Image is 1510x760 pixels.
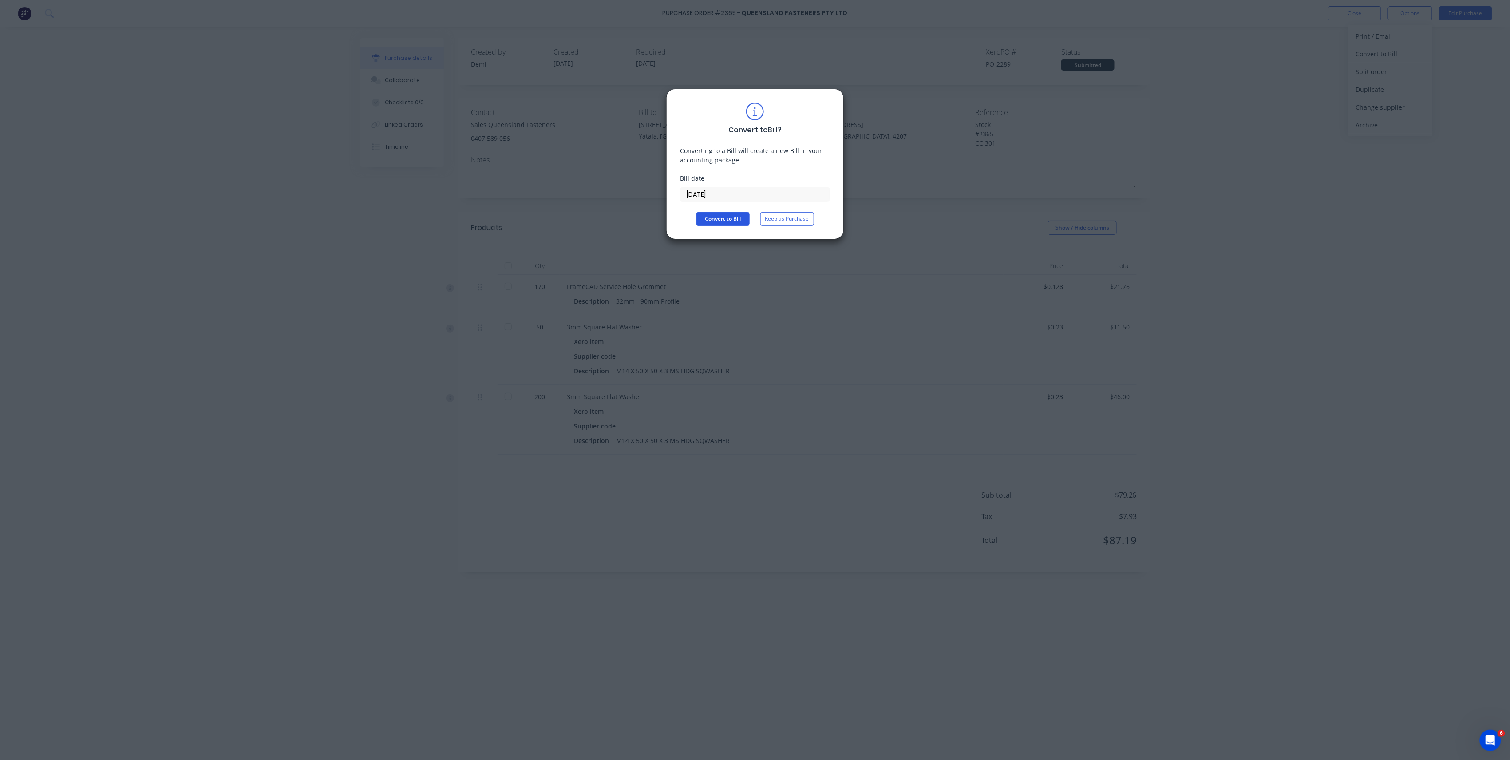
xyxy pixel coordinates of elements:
div: Convert to Bill ? [728,125,782,135]
button: Convert to Bill [696,212,750,226]
span: 6 [1498,730,1505,737]
button: Keep as Purchase [760,212,814,226]
iframe: Intercom live chat [1480,730,1501,751]
div: Converting to a Bill will create a new Bill in your accounting package. [680,146,830,165]
div: Bill date [680,174,830,183]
